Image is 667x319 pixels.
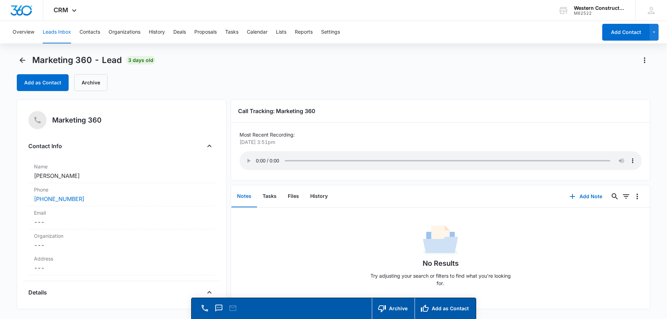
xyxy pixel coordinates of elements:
label: Name [34,163,209,170]
label: Address [34,255,209,262]
a: Call [200,307,210,313]
button: Deals [173,21,186,43]
button: Organizations [109,21,140,43]
div: Name[PERSON_NAME] [28,160,215,183]
div: Organization--- [28,229,215,252]
button: Add Contact [602,24,649,41]
p: Most Recent Recording: [239,131,642,138]
label: Email [34,209,209,216]
h1: No Results [423,258,459,269]
dd: [PERSON_NAME] [34,172,209,180]
button: Contacts [79,21,100,43]
dd: --- [34,241,209,249]
h4: Details [28,288,47,297]
button: Close [204,287,215,298]
button: Reports [295,21,313,43]
div: Phone[PHONE_NUMBER] [28,183,215,206]
div: account id [574,11,625,16]
dd: --- [34,218,209,226]
button: Add Note [563,188,609,205]
button: Archive [74,74,107,91]
p: [DATE] 3:51pm [239,138,638,146]
button: Tasks [225,21,238,43]
div: Address--- [28,252,215,275]
button: Back [17,55,28,66]
button: Leads Inbox [43,21,71,43]
button: Lists [276,21,286,43]
button: Calendar [247,21,268,43]
button: Overview [13,21,34,43]
div: Email--- [28,206,215,229]
button: Archive [372,298,415,319]
span: 3 days old [126,56,155,64]
button: Proposals [194,21,217,43]
button: Notes [231,186,257,207]
div: account name [574,5,625,11]
button: Actions [639,55,650,66]
button: Search... [609,191,620,202]
p: Try adjusting your search or filters to find what you’re looking for. [367,272,514,287]
h4: Contact Info [28,142,62,150]
button: Text [214,303,224,313]
button: Add as Contact [17,74,69,91]
h3: Call Tracking: Marketing 360 [238,107,643,115]
button: Overflow Menu [632,191,643,202]
button: History [149,21,165,43]
label: Phone [34,186,209,193]
button: History [305,186,333,207]
span: CRM [54,6,68,14]
img: No Data [423,223,458,258]
a: Text [214,307,224,313]
dd: --- [34,264,209,272]
label: Organization [34,232,209,240]
button: Tasks [257,186,282,207]
button: Files [282,186,305,207]
a: [PHONE_NUMBER] [34,195,84,203]
h5: Marketing 360 [52,115,102,125]
button: Settings [321,21,340,43]
button: Call [200,303,210,313]
button: Add as Contact [415,298,476,319]
button: Close [204,140,215,152]
button: Filters [620,191,632,202]
span: Marketing 360 - Lead [32,55,122,65]
audio: Your browser does not support the audio tag. [239,151,642,170]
